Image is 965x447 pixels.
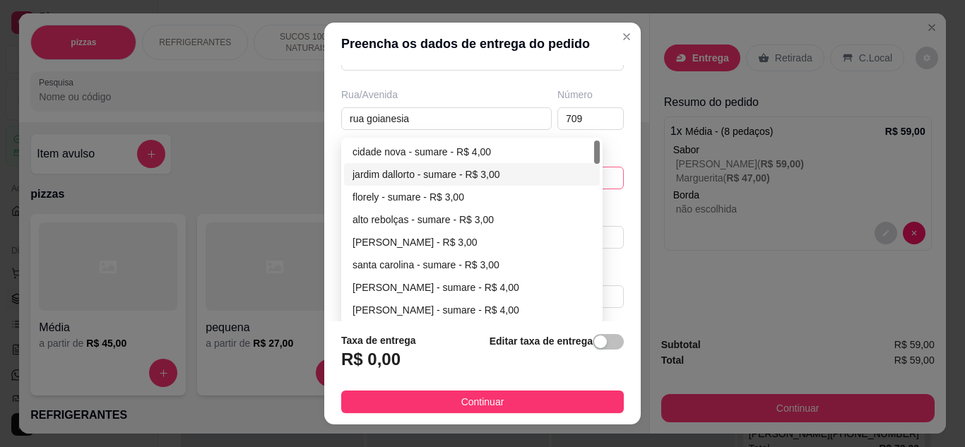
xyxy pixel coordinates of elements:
[353,280,591,295] div: [PERSON_NAME] - sumare - R$ 4,00
[353,302,591,318] div: [PERSON_NAME] - sumare - R$ 4,00
[557,88,624,102] div: Número
[353,257,591,273] div: santa carolina - sumare - R$ 3,00
[353,234,591,250] div: [PERSON_NAME] - R$ 3,00
[557,107,624,130] input: Ex.: 44
[341,88,552,102] div: Rua/Avenida
[344,186,600,208] div: florely - sumare - R$ 3,00
[341,391,624,413] button: Continuar
[615,25,638,48] button: Close
[324,23,641,65] header: Preencha os dados de entrega do pedido
[353,212,591,227] div: alto rebolças - sumare - R$ 3,00
[344,254,600,276] div: santa carolina - sumare - R$ 3,00
[461,394,504,410] span: Continuar
[344,231,600,254] div: Volobueff - Sumaré - R$ 3,00
[490,335,593,347] strong: Editar taxa de entrega
[341,335,416,346] strong: Taxa de entrega
[353,167,591,182] div: jardim dallorto - sumare - R$ 3,00
[344,208,600,231] div: alto rebolças - sumare - R$ 3,00
[353,189,591,205] div: florely - sumare - R$ 3,00
[341,348,401,371] h3: R$ 0,00
[344,276,600,299] div: maria antonia - sumare - R$ 4,00
[353,144,591,160] div: cidade nova - sumare - R$ 4,00
[344,163,600,186] div: jardim dallorto - sumare - R$ 3,00
[341,107,552,130] input: Ex.: Rua Oscar Freire
[344,141,600,163] div: cidade nova - sumare - R$ 4,00
[344,299,600,321] div: Angelo tomazin - sumare - R$ 4,00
